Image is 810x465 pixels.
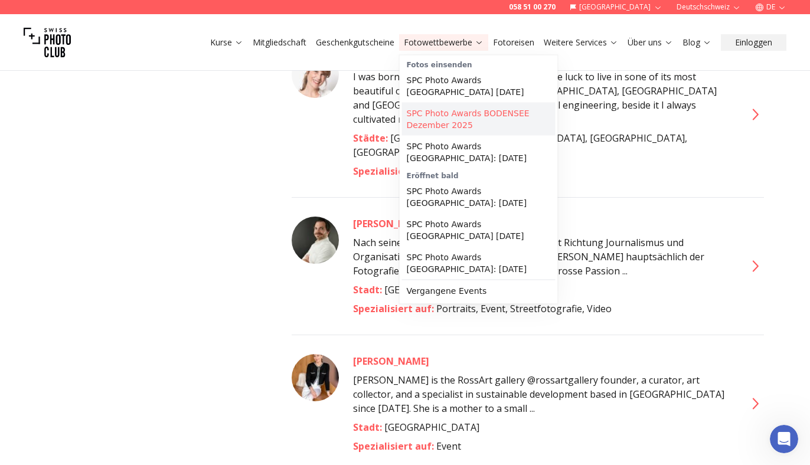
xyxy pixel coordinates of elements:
[248,34,311,51] button: Mitgliedschaft
[9,80,227,248] div: Quim sagt…
[399,34,488,51] button: Fotowettbewerbe
[24,19,71,66] img: Swiss photo club
[210,37,243,48] a: Kurse
[488,34,539,51] button: Fotoreisen
[353,354,731,368] a: [PERSON_NAME]
[311,34,399,51] button: Geschenkgutscheine
[353,420,731,434] div: [GEOGRAPHIC_DATA]
[353,283,384,296] span: Stadt :
[292,354,339,401] img: Svetlana Puricel
[353,302,436,315] span: Spezialisiert auf :
[353,302,731,316] div: Portraits, Event, Streetfotografie, Video
[50,177,213,189] div: Email
[9,80,194,129] div: Hi 😀 Schön, dass du uns besuchst. Stell' uns gerne jederzeit Fragen oder hinterlasse ein Feedback...
[19,87,184,122] div: Hi 😀 Schön, dass du uns besuchst. Stell' uns gerne jederzeit Fragen oder hinterlasse ein Feedback.
[50,192,189,215] input: Enter your email
[402,247,556,280] a: SPC Photo Awards [GEOGRAPHIC_DATA]: [DATE]
[493,37,534,48] a: Fotoreisen
[292,51,339,98] img: Simona Di Cesare
[402,70,556,103] a: SPC Photo Awards [GEOGRAPHIC_DATA] [DATE]
[402,280,556,302] a: Vergangene Events
[353,217,731,231] a: [PERSON_NAME]
[189,192,213,215] button: Übermitteln
[8,5,30,27] button: go back
[51,146,113,153] span: • Gerade eben
[353,439,731,453] div: Event
[353,440,436,453] span: Spezialisiert auf :
[316,37,394,48] a: Geschenkgutscheine
[57,6,81,15] h1: Quim
[353,374,724,415] span: [PERSON_NAME] is the RossArt gallery @rossartgallery founder, a curator, art collector, and a spe...
[402,214,556,247] a: SPC Photo Awards [GEOGRAPHIC_DATA] [DATE]
[770,425,798,453] iframe: Intercom live chat
[253,37,306,48] a: Mitgliedschaft
[628,37,673,48] a: Über uns
[34,6,53,25] img: Profile image for Quim
[353,164,731,178] div: Portraits, Streetfotografie
[539,34,623,51] button: Weitere Services
[623,34,678,51] button: Über uns
[682,37,711,48] a: Blog
[353,165,436,178] span: Spezialisiert auf :
[207,5,228,26] div: Schließen
[9,143,24,157] img: Profile image for Quim
[28,146,51,153] span: Quim
[292,217,339,264] img: Stefan Tschumi
[402,169,556,181] div: Eröffnet bald
[404,37,484,48] a: Fotowettbewerbe
[353,131,731,159] div: [GEOGRAPHIC_DATA], [GEOGRAPHIC_DATA], [GEOGRAPHIC_DATA], [GEOGRAPHIC_DATA]
[402,103,556,136] a: SPC Photo Awards BODENSEE Dezember 2025
[402,181,556,214] a: SPC Photo Awards [GEOGRAPHIC_DATA]: [DATE]
[402,136,556,169] a: SPC Photo Awards [GEOGRAPHIC_DATA]: [DATE]
[185,5,207,27] button: Home
[544,37,618,48] a: Weitere Services
[402,58,556,70] div: Fotos einsenden
[678,34,716,51] button: Blog
[57,15,119,27] p: Vor 15 Std aktiv
[353,236,704,277] span: Nach seinem Studium zum Bachelor of Arts mit Richtung Journalismus und Organisationskommunikation...
[353,421,384,434] span: Stadt :
[353,132,390,145] span: Städte :
[721,34,786,51] button: Einloggen
[19,132,72,139] div: Quim • Vor 7m
[509,2,556,12] a: 058 51 00 270
[205,34,248,51] button: Kurse
[353,283,731,297] div: [GEOGRAPHIC_DATA]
